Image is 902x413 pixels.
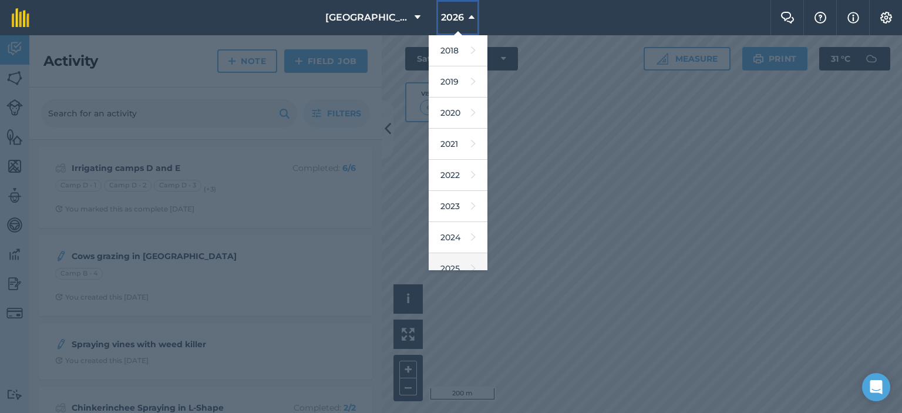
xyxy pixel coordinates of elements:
span: [GEOGRAPHIC_DATA] [325,11,410,25]
img: svg+xml;base64,PHN2ZyB4bWxucz0iaHR0cDovL3d3dy53My5vcmcvMjAwMC9zdmciIHdpZHRoPSIxNyIgaGVpZ2h0PSIxNy... [847,11,859,25]
a: 2018 [429,35,487,66]
a: 2024 [429,222,487,253]
a: 2021 [429,129,487,160]
a: 2023 [429,191,487,222]
img: A question mark icon [813,12,827,23]
a: 2019 [429,66,487,98]
img: fieldmargin Logo [12,8,29,27]
div: Open Intercom Messenger [862,373,890,401]
a: 2020 [429,98,487,129]
a: 2025 [429,253,487,284]
a: 2022 [429,160,487,191]
img: A cog icon [879,12,893,23]
img: Two speech bubbles overlapping with the left bubble in the forefront [780,12,795,23]
span: 2026 [441,11,464,25]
